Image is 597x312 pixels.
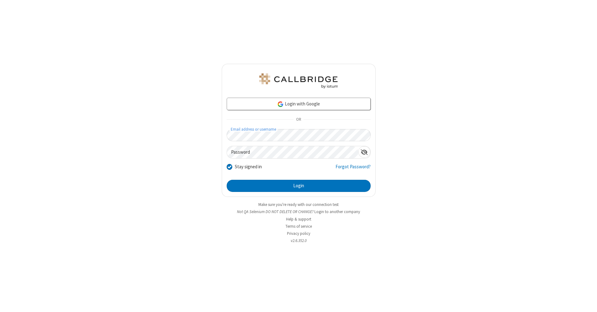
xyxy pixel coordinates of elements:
li: v2.6.352.0 [222,238,376,244]
a: Login with Google [227,98,371,110]
button: Login [227,180,371,192]
a: Help & support [286,217,311,222]
div: Show password [358,146,370,158]
img: QA Selenium DO NOT DELETE OR CHANGE [258,73,339,88]
iframe: Chat [581,296,592,308]
input: Password [227,146,358,158]
span: OR [294,115,303,124]
a: Forgot Password? [336,163,371,175]
a: Privacy policy [287,231,310,236]
a: Terms of service [285,224,312,229]
img: google-icon.png [277,101,284,108]
a: Make sure you're ready with our connection test [258,202,339,207]
input: Email address or username [227,129,371,141]
li: Not QA Selenium DO NOT DELETE OR CHANGE? [222,209,376,215]
button: Login to another company [314,209,360,215]
label: Stay signed in [235,163,262,170]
